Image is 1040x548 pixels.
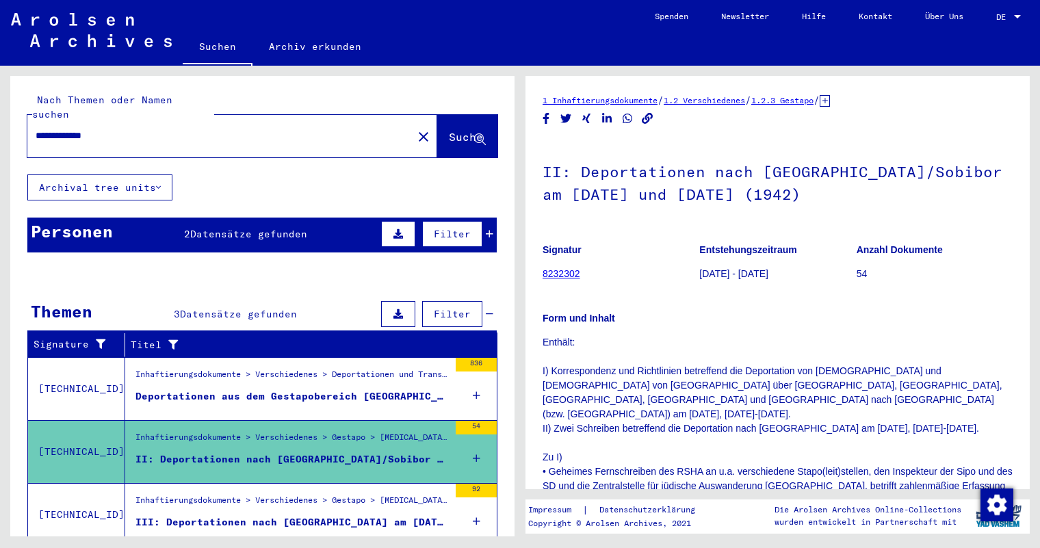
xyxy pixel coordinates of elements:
[543,244,582,255] b: Signatur
[588,503,712,517] a: Datenschutzerklärung
[699,267,855,281] p: [DATE] - [DATE]
[980,488,1013,521] img: Zustimmung ändern
[580,110,594,127] button: Share on Xing
[775,504,961,516] p: Die Arolsen Archives Online-Collections
[456,421,497,434] div: 54
[559,110,573,127] button: Share on Twitter
[190,228,307,240] span: Datensätze gefunden
[996,12,1011,22] span: DE
[135,494,449,513] div: Inhaftierungsdokumente > Verschiedenes > Gestapo > [MEDICAL_DATA] der Gestapo und Informationen ü...
[543,313,615,324] b: Form und Inhalt
[857,267,1013,281] p: 54
[135,368,449,387] div: Inhaftierungsdokumente > Verschiedenes > Deportationen und Transporte > Deportationen
[437,115,497,157] button: Suche
[434,308,471,320] span: Filter
[543,268,580,279] a: 8232302
[640,110,655,127] button: Copy link
[621,110,635,127] button: Share on WhatsApp
[252,30,378,63] a: Archiv erkunden
[528,503,712,517] div: |
[973,499,1024,533] img: yv_logo.png
[857,244,943,255] b: Anzahl Dokumente
[528,503,582,517] a: Impressum
[135,452,449,467] div: II: Deportationen nach [GEOGRAPHIC_DATA]/Sobibor am [DATE] und [DATE] (1942)
[699,244,796,255] b: Entstehungszeitraum
[131,338,470,352] div: Titel
[422,301,482,327] button: Filter
[664,95,745,105] a: 1.2 Verschiedenes
[31,219,113,244] div: Personen
[34,337,114,352] div: Signature
[410,122,437,150] button: Clear
[543,140,1013,223] h1: II: Deportationen nach [GEOGRAPHIC_DATA]/Sobibor am [DATE] und [DATE] (1942)
[658,94,664,106] span: /
[135,431,449,450] div: Inhaftierungsdokumente > Verschiedenes > Gestapo > [MEDICAL_DATA] der Gestapo und Informationen ü...
[775,516,961,528] p: wurden entwickelt in Partnerschaft mit
[32,94,172,120] mat-label: Nach Themen oder Namen suchen
[184,228,190,240] span: 2
[34,334,128,356] div: Signature
[980,488,1013,521] div: Zustimmung ändern
[814,94,820,106] span: /
[422,221,482,247] button: Filter
[183,30,252,66] a: Suchen
[131,334,484,356] div: Titel
[28,420,125,483] td: [TECHNICAL_ID]
[745,94,751,106] span: /
[135,389,449,404] div: Deportationen aus dem Gestapobereich [GEOGRAPHIC_DATA]
[449,130,483,144] span: Suche
[456,484,497,497] div: 92
[539,110,554,127] button: Share on Facebook
[528,517,712,530] p: Copyright © Arolsen Archives, 2021
[135,515,449,530] div: III: Deportationen nach [GEOGRAPHIC_DATA] am [DATE] und [DATE] ([DATE]-[DATE])
[28,483,125,546] td: [TECHNICAL_ID]
[751,95,814,105] a: 1.2.3 Gestapo
[600,110,614,127] button: Share on LinkedIn
[11,13,172,47] img: Arolsen_neg.svg
[543,95,658,105] a: 1 Inhaftierungsdokumente
[434,228,471,240] span: Filter
[415,129,432,145] mat-icon: close
[27,174,172,200] button: Archival tree units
